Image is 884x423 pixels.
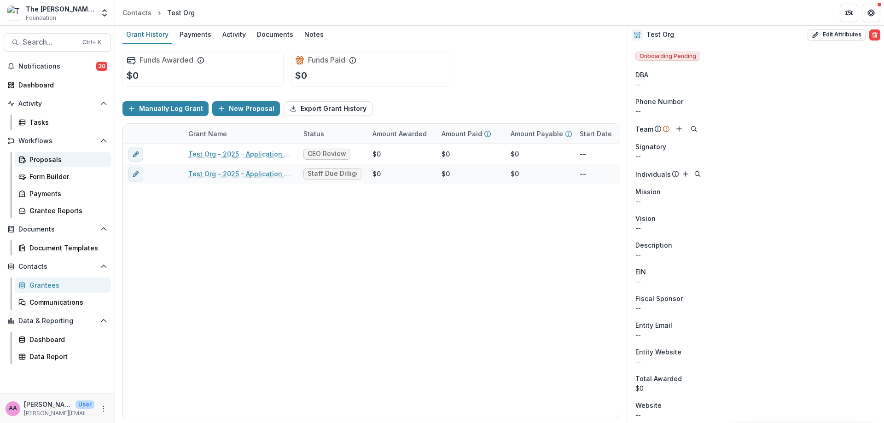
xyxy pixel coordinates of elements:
div: Amount Awarded [367,124,436,144]
span: Description [635,240,672,250]
a: Notes [301,26,327,44]
p: Individuals [635,169,671,179]
span: Onboarding Pending [635,52,700,61]
a: Document Templates [15,240,111,255]
div: Status [298,129,330,139]
span: Activity [18,100,96,108]
button: Open Activity [4,96,111,111]
span: Website [635,400,662,410]
span: 30 [96,62,107,71]
span: Notifications [18,63,96,70]
button: Manually Log Grant [122,101,209,116]
div: Amount Paid [436,124,505,144]
div: Grant Name [183,124,298,144]
div: $0 [442,149,450,159]
a: Data Report [15,349,111,364]
h2: Test Org [646,31,674,39]
div: Tasks [29,117,104,127]
p: -- [580,149,586,159]
a: Test Org - 2025 - Application questions over 25K [188,169,292,179]
span: Workflows [18,137,96,145]
button: edit [128,167,143,181]
button: Get Help [862,4,880,22]
a: Tasks [15,115,111,130]
a: Grant History [122,26,172,44]
p: Amount Payable [511,129,563,139]
div: Grantee Reports [29,206,104,215]
p: Team [635,124,653,134]
div: $0 [372,169,381,179]
p: EIN [635,267,646,277]
div: Activity [219,28,250,41]
div: Dashboard [29,335,104,344]
button: Open Workflows [4,133,111,148]
span: DBA [635,70,648,80]
button: Add [680,168,691,180]
div: $0 [511,149,519,159]
button: Search... [4,33,111,52]
div: Payments [29,189,104,198]
button: Add [674,123,685,134]
button: Edit Attributes [808,29,866,41]
p: $0 [295,69,307,82]
img: The Frist Foundation Workflow Sandbox [7,6,22,20]
p: [PERSON_NAME] [24,400,72,409]
span: Vision [635,214,656,223]
button: New Proposal [212,101,280,116]
a: Form Builder [15,169,111,184]
div: $0 [635,383,877,393]
p: -- [635,197,877,206]
div: -- [635,277,877,286]
div: Data Report [29,352,104,361]
a: Contacts [119,6,155,19]
div: Amount Payable [505,124,574,144]
div: Notes [301,28,327,41]
button: Open Documents [4,222,111,237]
nav: breadcrumb [119,6,198,19]
div: Communications [29,297,104,307]
div: -- [635,303,877,313]
p: -- [580,169,586,179]
div: Status [298,124,367,144]
div: Proposals [29,155,104,164]
button: More [98,403,109,414]
div: Grant History [122,28,172,41]
p: $0 [127,69,139,82]
p: Amount Paid [442,129,482,139]
div: -- [635,357,877,366]
button: Open Contacts [4,259,111,274]
span: Fiscal Sponsor [635,294,683,303]
span: Data & Reporting [18,317,96,325]
div: Payments [176,28,215,41]
span: Foundation [26,14,56,22]
button: Open entity switcher [98,4,111,22]
div: Form Builder [29,172,104,181]
div: Start Date [574,129,617,139]
div: Grant Name [183,129,233,139]
div: $0 [372,149,381,159]
div: Contacts [122,8,151,17]
button: Open Data & Reporting [4,313,111,328]
span: Total Awarded [635,374,682,383]
div: Start Date [574,124,643,144]
span: Search... [23,38,77,46]
span: CEO Review [308,150,346,158]
button: edit [128,147,143,162]
div: Documents [253,28,297,41]
span: Entity Website [635,347,681,357]
button: Export Grant History [284,101,372,116]
div: Annie Axe [9,406,17,411]
a: Grantee Reports [15,203,111,218]
div: $0 [442,169,450,179]
div: -- [635,80,877,89]
a: Proposals [15,152,111,167]
span: Staff Due Dilligence [308,170,357,178]
a: Payments [176,26,215,44]
p: [PERSON_NAME][EMAIL_ADDRESS][DOMAIN_NAME] [24,409,94,417]
span: Phone Number [635,97,683,106]
span: Documents [18,226,96,233]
